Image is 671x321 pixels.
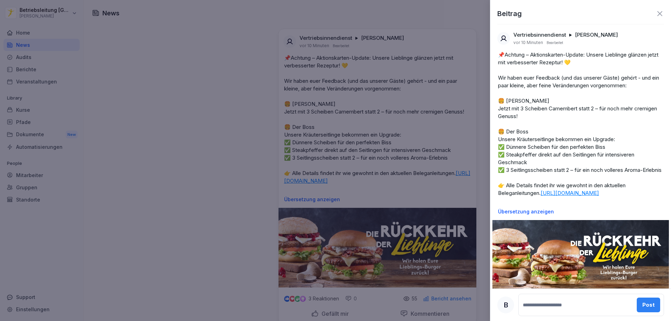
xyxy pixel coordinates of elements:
[492,220,669,291] img: fxx1ghab6weq4yb5h6qiqwie.png
[497,297,514,313] div: B
[575,31,618,38] p: [PERSON_NAME]
[513,40,543,45] p: vor 10 Minuten
[513,31,566,38] p: Vertriebsinnendienst
[497,8,522,19] p: Beitrag
[498,51,663,205] p: 📌Achtung – Aktionskarten-Update: Unsere Lieblinge glänzen jetzt mit verbesserter Rezeptur! 💛 Wir ...
[642,301,655,309] div: Post
[547,40,563,45] p: Bearbeitet
[541,190,599,196] a: [URL][DOMAIN_NAME]
[637,298,660,312] button: Post
[498,209,663,214] p: Übersetzung anzeigen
